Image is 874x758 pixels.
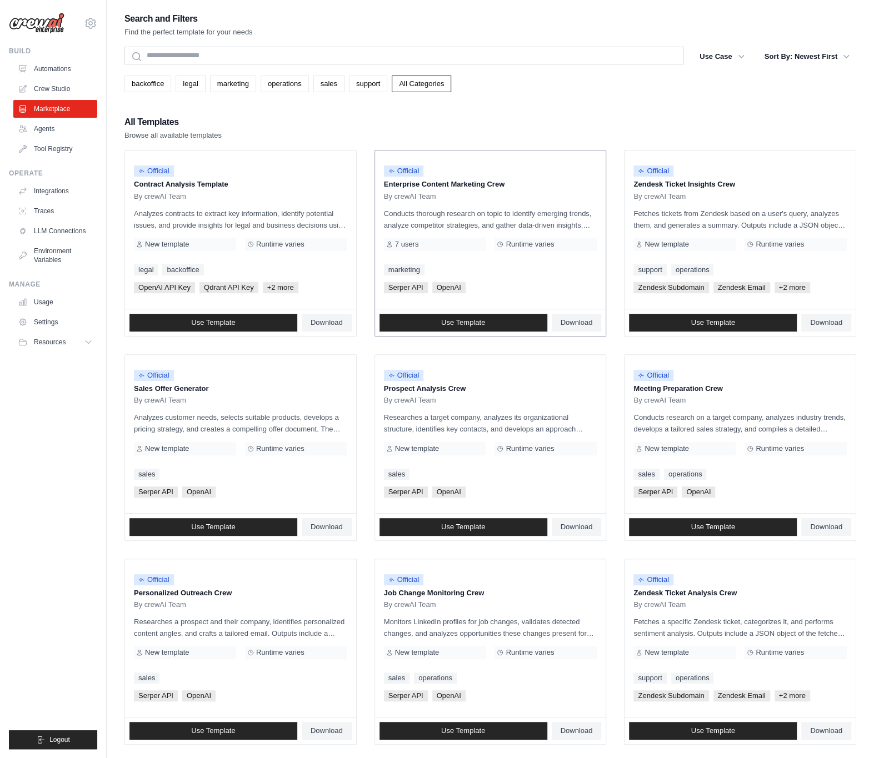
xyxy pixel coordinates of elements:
a: legal [134,264,158,275]
span: OpenAI [682,486,715,498]
span: New template [145,240,189,249]
span: By crewAI Team [633,600,686,609]
span: Runtime varies [506,240,554,249]
a: sales [134,469,159,480]
p: Job Change Monitoring Crew [384,588,597,599]
span: New template [645,444,688,453]
a: Marketplace [13,100,97,118]
span: Serper API [384,486,428,498]
a: sales [384,672,409,684]
span: Serper API [633,486,677,498]
span: Official [384,574,424,585]
span: Runtime varies [506,444,554,453]
span: Use Template [191,318,235,327]
div: Operate [9,169,97,178]
a: legal [176,76,205,92]
span: Official [134,165,174,177]
span: OpenAI [432,486,466,498]
span: Use Template [691,523,735,531]
span: OpenAI [432,282,466,293]
a: sales [313,76,344,92]
p: Personalized Outreach Crew [134,588,347,599]
span: Official [134,370,174,381]
span: By crewAI Team [384,600,436,609]
a: backoffice [162,264,203,275]
a: Download [552,314,602,332]
div: Manage [9,280,97,289]
h2: Search and Filters [124,11,253,27]
span: Runtime varies [756,240,804,249]
span: New template [395,444,439,453]
a: Download [801,518,851,536]
a: support [349,76,387,92]
span: Serper API [384,282,428,293]
p: Researches a prospect and their company, identifies personalized content angles, and crafts a tai... [134,616,347,639]
span: Official [633,165,673,177]
span: Download [810,318,842,327]
span: New template [645,240,688,249]
a: marketing [210,76,256,92]
span: Download [311,523,343,531]
span: Runtime varies [756,444,804,453]
span: Resources [34,338,66,347]
span: Download [810,726,842,735]
p: Sales Offer Generator [134,383,347,394]
span: Official [384,370,424,381]
span: +2 more [263,282,298,293]
span: Download [311,318,343,327]
span: Download [561,318,593,327]
p: Browse all available templates [124,130,222,141]
a: Use Template [129,518,297,536]
span: Runtime varies [506,648,554,657]
span: Use Template [441,523,485,531]
p: Analyzes contracts to extract key information, identify potential issues, and provide insights fo... [134,208,347,231]
span: New template [395,648,439,657]
span: By crewAI Team [134,396,186,405]
a: Download [552,518,602,536]
p: Zendesk Ticket Analysis Crew [633,588,847,599]
span: Runtime varies [756,648,804,657]
h2: All Templates [124,114,222,130]
span: By crewAI Team [134,600,186,609]
span: Qdrant API Key [199,282,258,293]
a: Use Template [629,722,797,740]
a: Environment Variables [13,242,97,269]
span: Download [810,523,842,531]
div: Build [9,47,97,56]
a: Download [302,314,352,332]
a: Use Template [379,518,547,536]
a: operations [414,672,457,684]
span: Use Template [191,523,235,531]
span: Serper API [134,690,178,701]
span: +2 more [775,690,810,701]
a: Use Template [379,722,547,740]
span: New template [145,648,189,657]
span: Runtime varies [256,240,304,249]
span: 7 users [395,240,419,249]
span: OpenAI [182,690,216,701]
a: operations [671,264,714,275]
span: Download [561,726,593,735]
button: Logout [9,730,97,749]
a: Use Template [129,314,297,332]
p: Researches a target company, analyzes its organizational structure, identifies key contacts, and ... [384,411,597,435]
span: OpenAI [432,690,466,701]
span: Logout [49,735,70,744]
p: Fetches a specific Zendesk ticket, categorizes it, and performs sentiment analysis. Outputs inclu... [633,616,847,639]
span: OpenAI [182,486,216,498]
a: operations [671,672,714,684]
span: Official [633,574,673,585]
p: Zendesk Ticket Insights Crew [633,179,847,190]
a: sales [134,672,159,684]
span: By crewAI Team [633,192,686,201]
a: LLM Connections [13,222,97,240]
a: Download [302,518,352,536]
a: support [633,264,666,275]
img: Logo [9,13,64,34]
a: Settings [13,313,97,331]
p: Meeting Preparation Crew [633,383,847,394]
p: Prospect Analysis Crew [384,383,597,394]
span: Download [561,523,593,531]
a: Download [801,314,851,332]
a: Use Template [629,518,797,536]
